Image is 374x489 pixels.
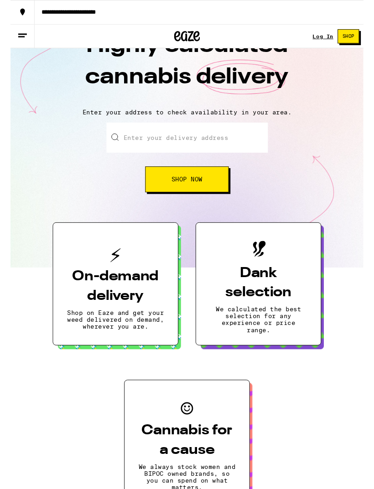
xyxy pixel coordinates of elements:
[60,328,163,350] p: Shop on Eaze and get your weed delivered on demand, wherever you are.
[135,446,239,487] h3: Cannabis for a cause
[171,187,203,193] span: Shop Now
[45,236,178,366] button: On-demand deliveryShop on Eaze and get your weed delivered on demand, wherever you are.
[342,31,374,46] a: Shop
[347,31,369,46] button: Shop
[211,324,314,353] p: We calculated the best selection for any experience or price range.
[143,176,231,204] button: Shop Now
[9,115,365,123] p: Enter your address to check availability in your area.
[196,236,329,366] button: Dank selectionWe calculated the best selection for any experience or price range.
[102,130,273,162] input: Enter your delivery address
[60,283,163,324] h3: On-demand delivery
[211,279,314,320] h3: Dank selection
[320,36,342,41] a: Log In
[352,36,364,41] span: Shop
[5,6,66,14] span: Hi. Need any help?
[27,32,347,108] h1: Highly calculated cannabis delivery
